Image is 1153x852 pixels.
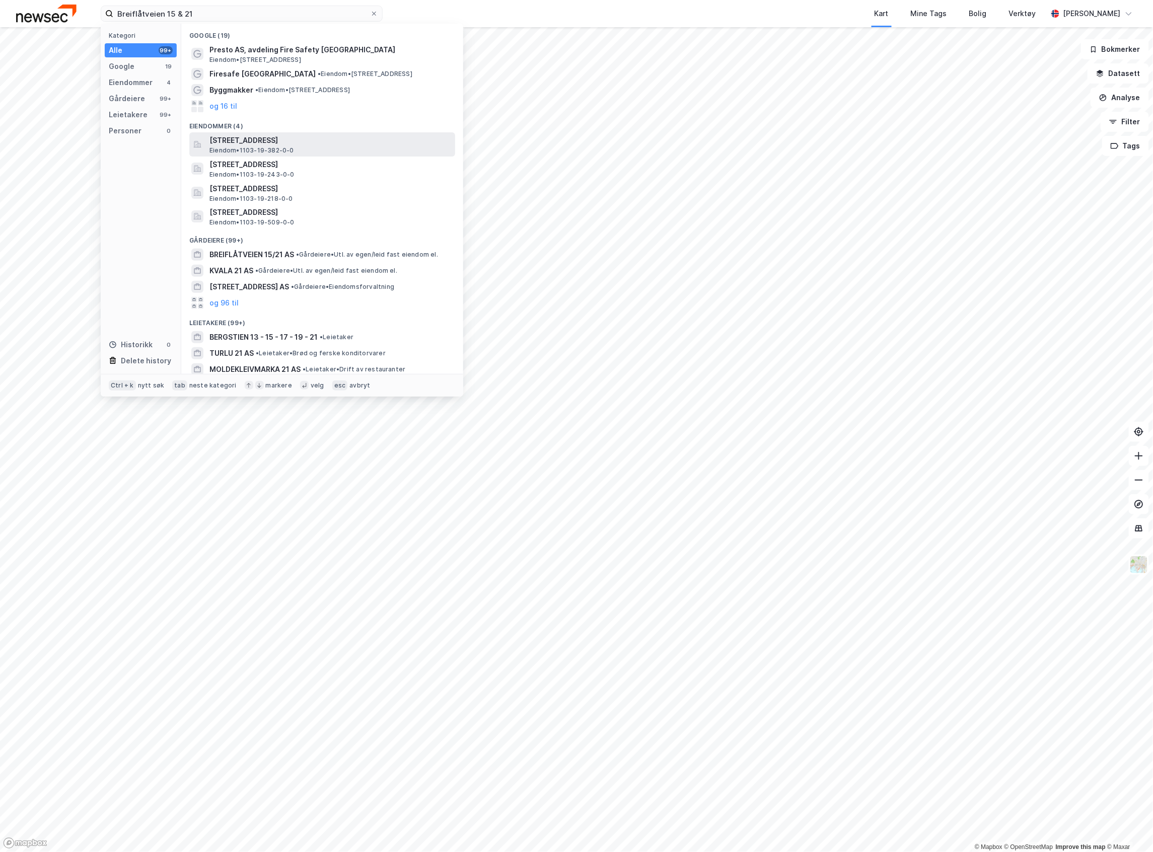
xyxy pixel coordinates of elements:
[159,111,173,119] div: 99+
[1101,112,1149,132] button: Filter
[165,127,173,135] div: 0
[875,8,889,20] div: Kart
[266,381,292,390] div: markere
[172,380,187,391] div: tab
[1081,39,1149,59] button: Bokmerker
[16,5,77,22] img: newsec-logo.f6e21ccffca1b3a03d2d.png
[189,381,237,390] div: neste kategori
[209,265,253,277] span: KVALA 21 AS
[255,86,258,94] span: •
[296,251,438,259] span: Gårdeiere • Utl. av egen/leid fast eiendom el.
[109,380,136,391] div: Ctrl + k
[109,125,141,137] div: Personer
[209,347,254,359] span: TURLU 21 AS
[109,76,153,89] div: Eiendommer
[969,8,987,20] div: Bolig
[1102,136,1149,156] button: Tags
[159,46,173,54] div: 99+
[181,114,463,132] div: Eiendommer (4)
[121,355,171,367] div: Delete history
[1129,555,1148,574] img: Z
[332,380,348,391] div: esc
[303,365,405,373] span: Leietaker • Drift av restauranter
[255,267,397,275] span: Gårdeiere • Utl. av egen/leid fast eiendom el.
[256,349,386,357] span: Leietaker • Brød og ferske konditorvarer
[209,134,451,146] span: [STREET_ADDRESS]
[296,251,299,258] span: •
[311,381,324,390] div: velg
[209,331,318,343] span: BERGSTIEN 13 - 15 - 17 - 19 - 21
[209,84,253,96] span: Byggmakker
[1009,8,1036,20] div: Verktøy
[109,93,145,105] div: Gårdeiere
[209,297,239,309] button: og 96 til
[209,206,451,218] span: [STREET_ADDRESS]
[181,24,463,42] div: Google (19)
[318,70,412,78] span: Eiendom • [STREET_ADDRESS]
[1091,88,1149,108] button: Analyse
[1063,8,1121,20] div: [PERSON_NAME]
[181,228,463,247] div: Gårdeiere (99+)
[209,195,293,203] span: Eiendom • 1103-19-218-0-0
[255,86,350,94] span: Eiendom • [STREET_ADDRESS]
[209,44,451,56] span: Presto AS, avdeling Fire Safety [GEOGRAPHIC_DATA]
[109,109,148,121] div: Leietakere
[318,70,321,78] span: •
[320,333,323,341] span: •
[291,283,294,290] span: •
[109,44,122,56] div: Alle
[109,60,134,72] div: Google
[165,62,173,70] div: 19
[1004,843,1053,850] a: OpenStreetMap
[209,171,295,179] span: Eiendom • 1103-19-243-0-0
[109,32,177,39] div: Kategori
[255,267,258,274] span: •
[165,79,173,87] div: 4
[1088,63,1149,84] button: Datasett
[209,249,294,261] span: BREIFLÅTVEIEN 15/21 AS
[291,283,394,291] span: Gårdeiere • Eiendomsforvaltning
[138,381,165,390] div: nytt søk
[209,218,295,226] span: Eiendom • 1103-19-509-0-0
[209,56,301,64] span: Eiendom • [STREET_ADDRESS]
[3,837,47,849] a: Mapbox homepage
[349,381,370,390] div: avbryt
[303,365,306,373] span: •
[320,333,353,341] span: Leietaker
[165,341,173,349] div: 0
[159,95,173,103] div: 99+
[209,146,294,154] span: Eiendom • 1103-19-382-0-0
[1056,843,1106,850] a: Improve this map
[113,6,370,21] input: Søk på adresse, matrikkel, gårdeiere, leietakere eller personer
[975,843,1002,850] a: Mapbox
[181,311,463,329] div: Leietakere (99+)
[209,159,451,171] span: [STREET_ADDRESS]
[256,349,259,357] span: •
[911,8,947,20] div: Mine Tags
[1103,804,1153,852] div: Kontrollprogram for chat
[209,68,316,80] span: Firesafe [GEOGRAPHIC_DATA]
[209,183,451,195] span: [STREET_ADDRESS]
[209,281,289,293] span: [STREET_ADDRESS] AS
[209,363,301,375] span: MOLDEKLEIVMARKA 21 AS
[209,100,237,112] button: og 16 til
[1103,804,1153,852] iframe: Chat Widget
[109,339,153,351] div: Historikk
